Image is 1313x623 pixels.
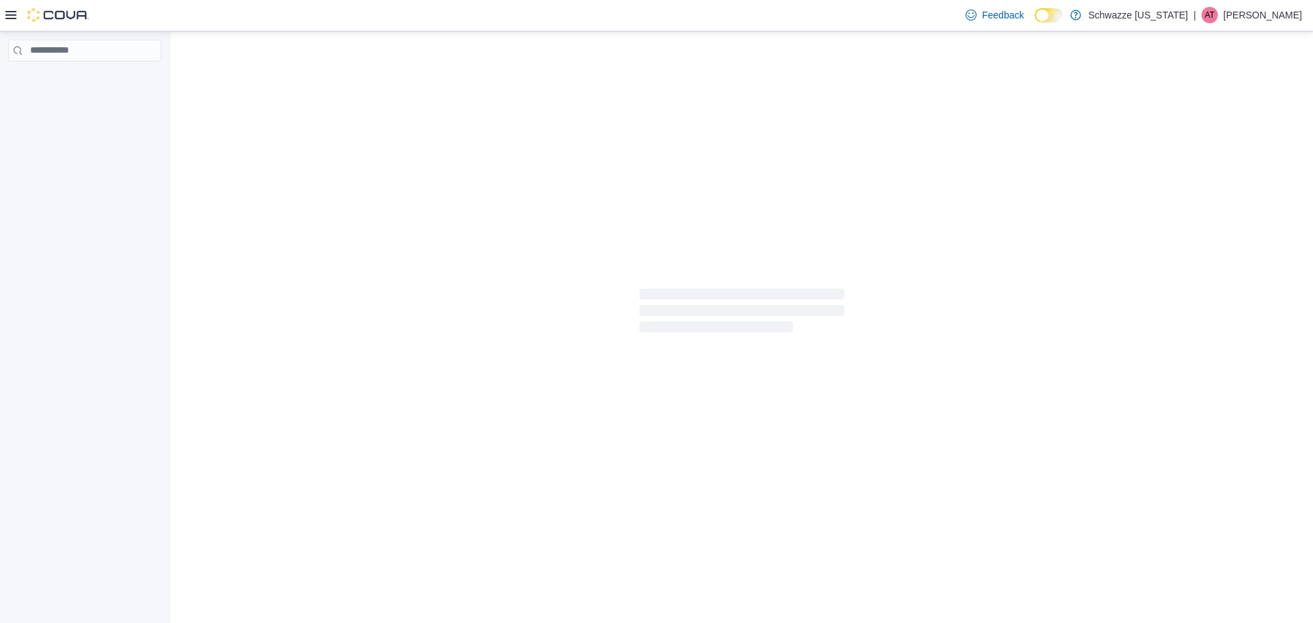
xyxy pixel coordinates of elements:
p: | [1193,7,1196,23]
p: [PERSON_NAME] [1223,7,1302,23]
nav: Complex example [8,64,161,97]
a: Feedback [960,1,1029,29]
span: Feedback [982,8,1024,22]
div: Alex Trevino [1202,7,1218,23]
img: Cova [27,8,89,22]
input: Dark Mode [1035,8,1063,23]
span: AT [1205,7,1215,23]
p: Schwazze [US_STATE] [1088,7,1188,23]
span: Loading [639,291,845,335]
